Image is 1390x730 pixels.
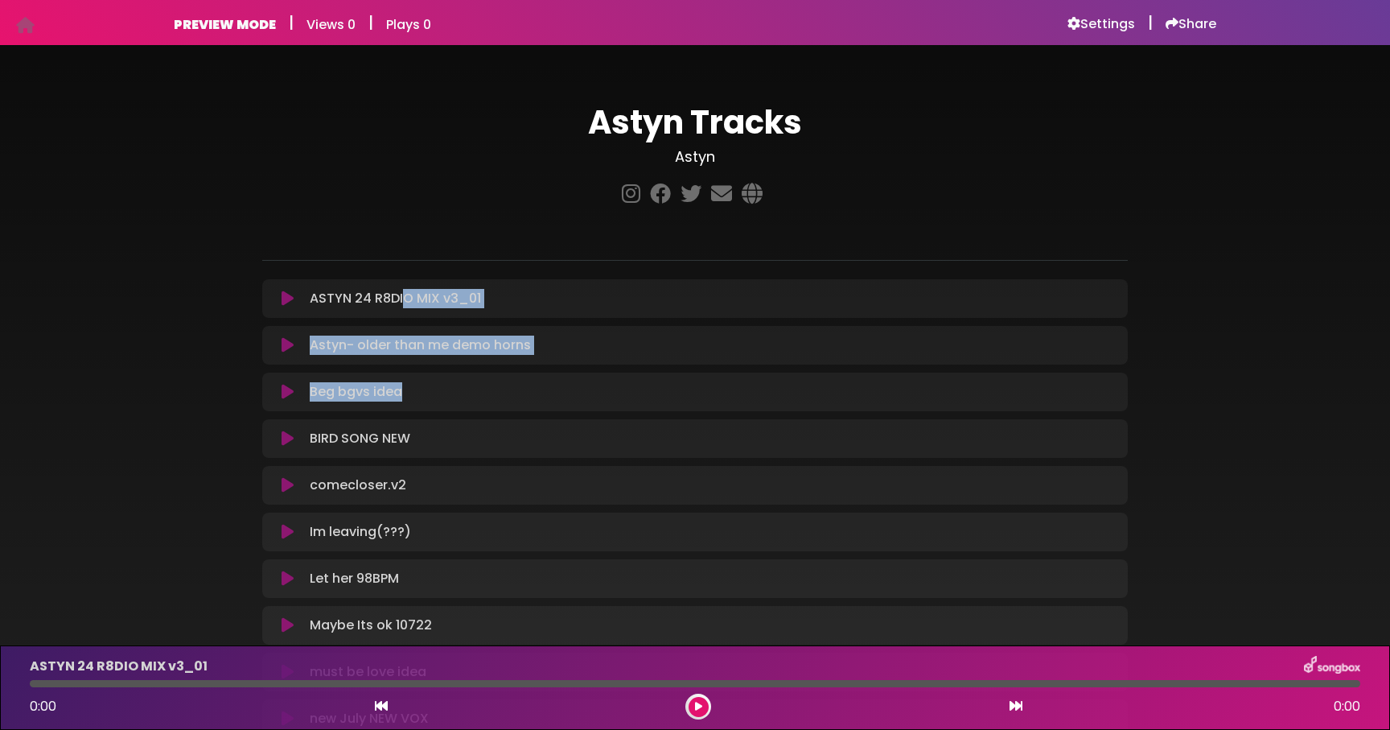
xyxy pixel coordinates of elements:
h5: | [289,13,294,32]
p: Let her 98BPM [310,569,399,588]
p: Beg bgvs idea [310,382,402,402]
h6: Plays 0 [386,17,431,32]
h3: Astyn [262,148,1128,166]
p: Im leaving(???) [310,522,411,542]
p: ASTYN 24 R8DIO MIX v3_01 [30,657,208,676]
a: Share [1166,16,1216,32]
h5: | [368,13,373,32]
p: Maybe Its ok 10722 [310,616,432,635]
h5: | [1148,13,1153,32]
p: Astyn- older than me demo horns [310,336,531,355]
p: BIRD SONG NEW [310,429,410,448]
span: 0:00 [30,697,56,716]
span: 0:00 [1334,697,1360,716]
p: comecloser.v2 [310,476,406,495]
p: ASTYN 24 R8DIO MIX v3_01 [310,289,481,308]
h1: Astyn Tracks [262,103,1128,142]
a: Settings [1067,16,1135,32]
h6: PREVIEW MODE [174,17,276,32]
img: songbox-logo-white.png [1304,656,1360,677]
h6: Views 0 [306,17,356,32]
